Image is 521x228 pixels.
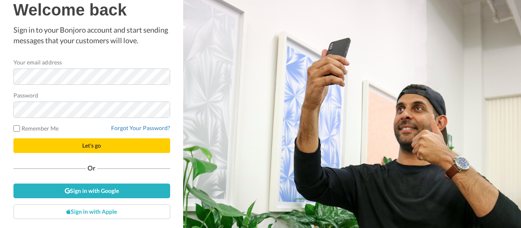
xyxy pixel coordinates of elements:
p: Sign in to your Bonjoro account and start sending messages that your customers will love. [13,25,170,46]
input: Remember Me [13,125,20,132]
span: Or [86,165,97,171]
span: Let's go [82,142,101,149]
a: Sign in with Google [13,184,170,198]
a: Sign in with Apple [13,204,170,219]
button: Let's go [13,138,170,153]
h1: Welcome back [13,1,170,19]
a: Forgot Your Password? [111,124,170,131]
label: Remember Me [13,124,59,133]
label: Password [13,91,39,100]
label: Your email address [13,58,62,66]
